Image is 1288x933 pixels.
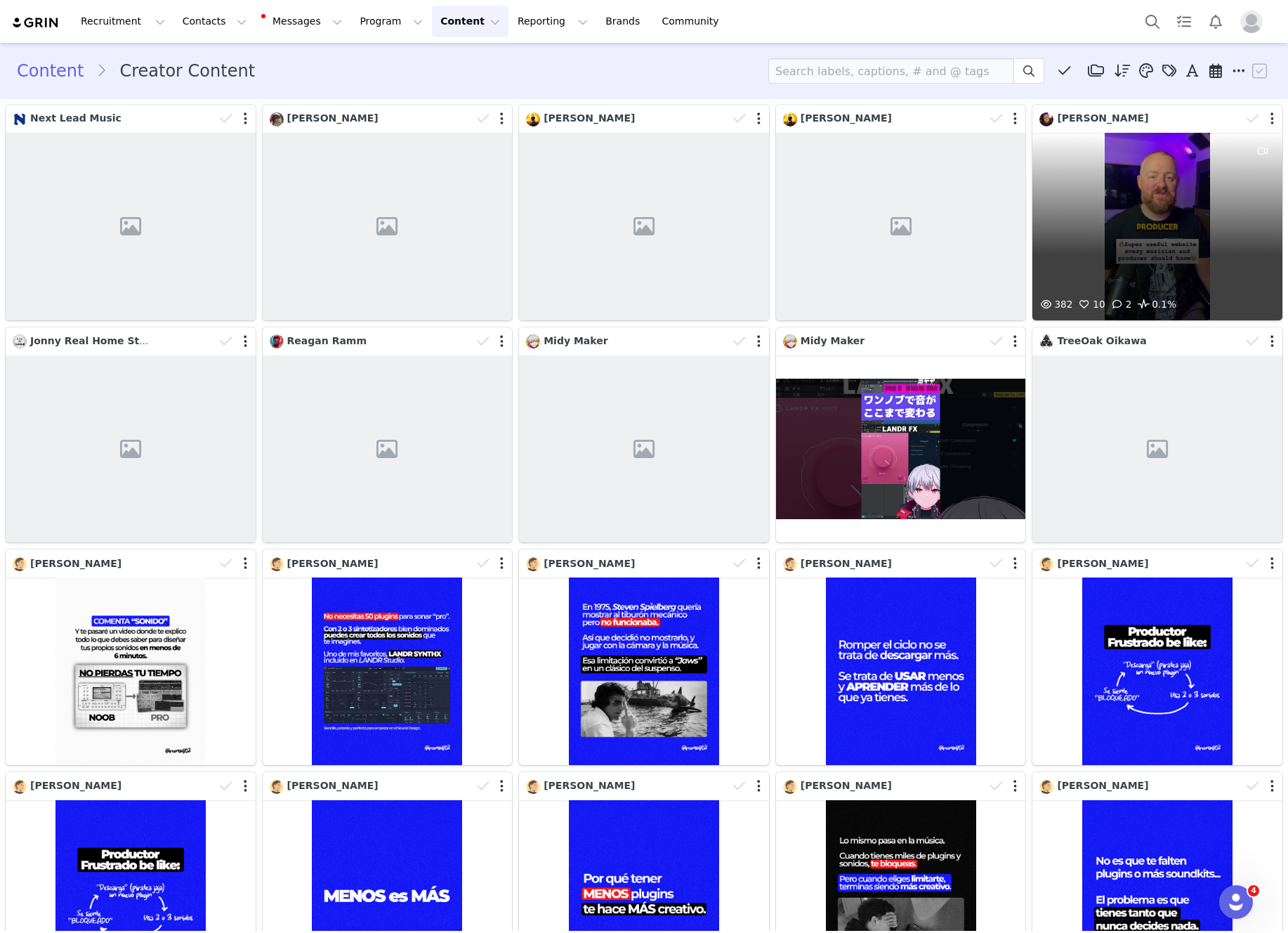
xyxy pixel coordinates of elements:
[526,334,540,348] img: 107869ed-4a22-4d16-9199-7f25884c823d.jpg
[1248,885,1259,896] span: 4
[72,6,173,37] button: Recruitment
[801,335,865,346] span: Midy Maker
[256,6,350,37] button: Messages
[13,557,27,571] img: d8aa54c2-238c-483f-abb4-1a1fefa8a1c6.jpg
[17,58,96,84] a: Content
[768,58,1014,84] input: Search labels, captions, # and @ tags
[1039,334,1053,348] img: 7f361109-2936-4498-a8e6-023df6127fe0.jpg
[1057,558,1148,569] span: [PERSON_NAME]
[1200,6,1231,37] button: Notifications
[13,334,27,348] img: 8d117472-23e7-4529-b409-811e7a1778af--s.jpg
[801,558,892,569] span: [PERSON_NAME]
[13,112,27,126] img: 8487b401-c1f3-4d95-8647-0199b6802f55.jpg
[351,6,431,37] button: Program
[270,334,284,348] img: b3f7b8a4-5f3c-414e-80f2-412e2b46103e.jpg
[287,112,379,124] span: [PERSON_NAME]
[544,780,635,791] span: [PERSON_NAME]
[1057,112,1148,124] span: [PERSON_NAME]
[1057,335,1146,346] span: TreeOak Oikawa
[783,112,797,126] img: 4fda7b15-5142-4d41-a830-df3b9f0e5539.jpg
[287,335,367,346] span: Reagan Ramm
[526,557,540,571] img: d8aa54c2-238c-483f-abb4-1a1fefa8a1c6.jpg
[13,780,27,794] img: d8aa54c2-238c-483f-abb4-1a1fefa8a1c6.jpg
[597,6,652,37] a: Brands
[287,558,379,569] span: [PERSON_NAME]
[783,780,797,794] img: d8aa54c2-238c-483f-abb4-1a1fefa8a1c6.jpg
[1039,557,1053,571] img: d8aa54c2-238c-483f-abb4-1a1fefa8a1c6.jpg
[783,334,797,348] img: 107869ed-4a22-4d16-9199-7f25884c823d.jpg
[509,6,596,37] button: Reporting
[287,780,379,791] span: [PERSON_NAME]
[30,780,121,791] span: [PERSON_NAME]
[270,557,284,571] img: d8aa54c2-238c-483f-abb4-1a1fefa8a1c6.jpg
[783,557,797,571] img: d8aa54c2-238c-483f-abb4-1a1fefa8a1c6.jpg
[801,112,892,124] span: [PERSON_NAME]
[526,112,540,126] img: 4fda7b15-5142-4d41-a830-df3b9f0e5539.jpg
[526,780,540,794] img: d8aa54c2-238c-483f-abb4-1a1fefa8a1c6.jpg
[1137,6,1168,37] button: Search
[1057,780,1148,791] span: [PERSON_NAME]
[1232,11,1277,33] button: Profile
[1109,299,1132,310] span: 2
[544,112,635,124] span: [PERSON_NAME]
[1039,112,1053,126] img: 6f8649f1-55ad-4eb7-a853-6b2df879701c.jpg
[30,112,121,124] span: Next Lead Music
[432,6,508,37] button: Content
[544,335,607,346] span: Midy Maker
[270,780,284,794] img: d8aa54c2-238c-483f-abb4-1a1fefa8a1c6.jpg
[30,335,164,346] span: Jonny Real Home Studio
[1076,299,1105,310] span: 10
[1039,780,1053,794] img: d8aa54c2-238c-483f-abb4-1a1fefa8a1c6.jpg
[654,6,734,37] a: Community
[11,16,60,30] img: grin logo
[1169,6,1200,37] a: Tasks
[1240,11,1263,33] img: placeholder-profile.jpg
[801,780,892,791] span: [PERSON_NAME]
[270,112,284,126] img: 58426c9c-cafa-4833-a5d0-bd369d5f607b.jpg
[1135,296,1176,313] span: 0.1%
[30,558,121,569] span: [PERSON_NAME]
[544,558,635,569] span: [PERSON_NAME]
[174,6,255,37] button: Contacts
[1219,885,1253,919] iframe: Intercom live chat
[1037,299,1072,310] span: 382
